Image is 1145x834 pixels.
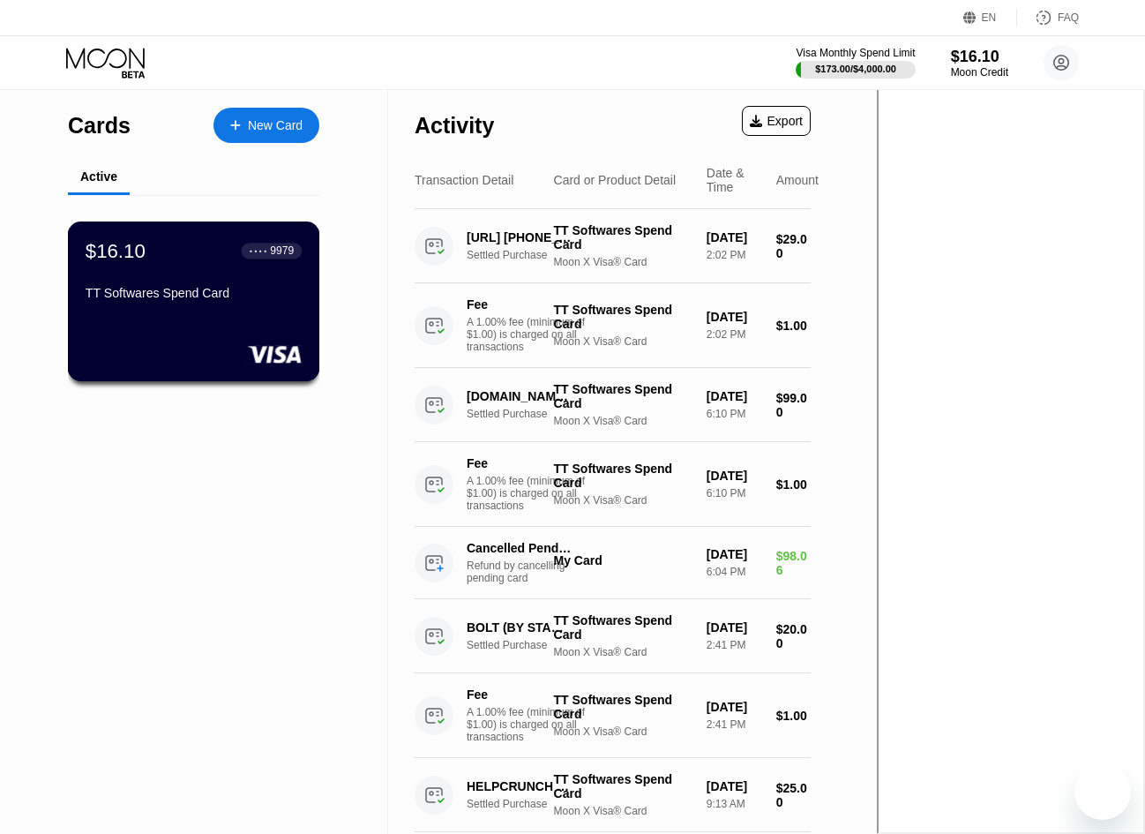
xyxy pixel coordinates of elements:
[776,477,811,492] div: $1.00
[415,368,811,442] div: [DOMAIN_NAME][URL] [PHONE_NUMBER] USSettled PurchaseTT Softwares Spend CardMoon X Visa® Card[DATE...
[707,166,762,194] div: Date & Time
[554,223,692,252] div: TT Softwares Spend Card
[467,297,590,312] div: Fee
[250,248,267,253] div: ● ● ● ●
[467,560,579,584] div: Refund by cancelling pending card
[415,113,494,139] div: Activity
[554,382,692,410] div: TT Softwares Spend Card
[707,547,762,561] div: [DATE]
[467,541,571,555] div: Cancelled Pending Card
[467,389,571,403] div: [DOMAIN_NAME][URL] [PHONE_NUMBER] US
[86,286,302,300] div: TT Softwares Spend Card
[776,173,819,187] div: Amount
[951,48,1008,79] div: $16.10Moon Credit
[707,718,762,731] div: 2:41 PM
[467,408,579,420] div: Settled Purchase
[776,709,811,723] div: $1.00
[415,758,811,832] div: HELPCRUNCH SERVICE FEE [PHONE_NUMBER] USSettled PurchaseTT Softwares Spend CardMoon X Visa® Card[...
[707,779,762,793] div: [DATE]
[467,639,579,651] div: Settled Purchase
[80,169,117,184] div: Active
[467,249,579,261] div: Settled Purchase
[776,391,811,419] div: $99.00
[415,599,811,673] div: BOLT (BY STACKBLITZ) [PHONE_NUMBER] USSettled PurchaseTT Softwares Spend CardMoon X Visa® Card[DA...
[1074,763,1131,820] iframe: Button to launch messaging window
[707,620,762,635] div: [DATE]
[554,494,692,507] div: Moon X Visa® Card
[707,487,762,500] div: 6:10 PM
[69,222,318,380] div: $16.10● ● ● ●9979TT Softwares Spend Card
[554,173,677,187] div: Card or Product Detail
[796,47,915,59] div: Visa Monthly Spend Limit
[554,613,692,642] div: TT Softwares Spend Card
[951,66,1008,79] div: Moon Credit
[415,173,513,187] div: Transaction Detail
[707,700,762,714] div: [DATE]
[707,469,762,483] div: [DATE]
[707,408,762,420] div: 6:10 PM
[415,527,811,599] div: Cancelled Pending CardRefund by cancelling pending cardMy Card[DATE]6:04 PM$98.06
[796,47,915,79] div: Visa Monthly Spend Limit$173.00/$4,000.00
[554,805,692,817] div: Moon X Visa® Card
[554,335,692,348] div: Moon X Visa® Card
[467,798,579,810] div: Settled Purchase
[86,239,146,262] div: $16.10
[554,693,692,721] div: TT Softwares Spend Card
[467,706,599,743] div: A 1.00% fee (minimum of $1.00) is charged on all transactions
[815,64,896,74] div: $173.00 / $4,000.00
[554,553,692,567] div: My Card
[467,475,599,512] div: A 1.00% fee (minimum of $1.00) is charged on all transactions
[213,108,319,143] div: New Card
[68,113,131,139] div: Cards
[554,303,692,331] div: TT Softwares Spend Card
[707,566,762,578] div: 6:04 PM
[1058,11,1079,24] div: FAQ
[951,48,1008,66] div: $16.10
[776,549,811,577] div: $98.06
[415,283,811,368] div: FeeA 1.00% fee (minimum of $1.00) is charged on all transactionsTT Softwares Spend CardMoon X Vis...
[1017,9,1079,26] div: FAQ
[707,230,762,244] div: [DATE]
[707,389,762,403] div: [DATE]
[554,415,692,427] div: Moon X Visa® Card
[248,118,303,133] div: New Card
[467,779,571,793] div: HELPCRUNCH SERVICE FEE [PHONE_NUMBER] US
[776,232,811,260] div: $29.00
[554,256,692,268] div: Moon X Visa® Card
[415,673,811,758] div: FeeA 1.00% fee (minimum of $1.00) is charged on all transactionsTT Softwares Spend CardMoon X Vis...
[707,639,762,651] div: 2:41 PM
[776,622,811,650] div: $20.00
[742,106,811,136] div: Export
[415,209,811,283] div: [URL] [PHONE_NUMBER] SGSettled PurchaseTT Softwares Spend CardMoon X Visa® Card[DATE]2:02 PM$29.00
[963,9,1017,26] div: EN
[554,646,692,658] div: Moon X Visa® Card
[467,230,571,244] div: [URL] [PHONE_NUMBER] SG
[415,442,811,527] div: FeeA 1.00% fee (minimum of $1.00) is charged on all transactionsTT Softwares Spend CardMoon X Vis...
[707,310,762,324] div: [DATE]
[554,462,692,490] div: TT Softwares Spend Card
[467,620,571,635] div: BOLT (BY STACKBLITZ) [PHONE_NUMBER] US
[467,316,599,353] div: A 1.00% fee (minimum of $1.00) is charged on all transactions
[270,244,294,257] div: 9979
[707,798,762,810] div: 9:13 AM
[776,319,811,333] div: $1.00
[554,725,692,738] div: Moon X Visa® Card
[467,687,590,702] div: Fee
[707,249,762,261] div: 2:02 PM
[776,781,811,809] div: $25.00
[554,772,692,800] div: TT Softwares Spend Card
[467,456,590,470] div: Fee
[982,11,997,24] div: EN
[707,328,762,341] div: 2:02 PM
[750,114,803,128] div: Export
